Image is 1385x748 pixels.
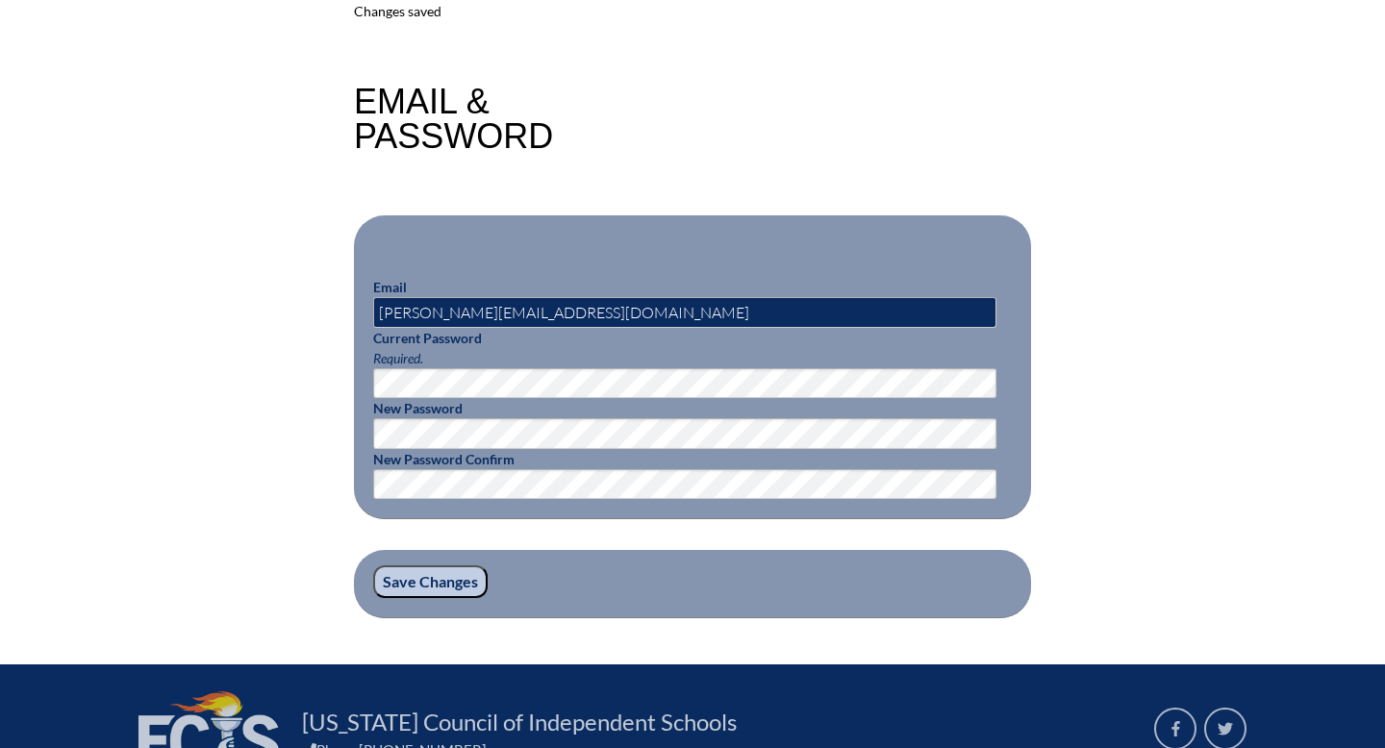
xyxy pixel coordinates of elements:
label: New Password [373,400,463,416]
span: Required. [373,350,423,366]
label: New Password Confirm [373,451,515,467]
h1: Email & Password [354,85,553,154]
label: Current Password [373,330,482,346]
p: Changes saved [354,1,1031,23]
label: Email [373,279,407,295]
a: [US_STATE] Council of Independent Schools [294,707,744,737]
input: Save Changes [373,565,488,598]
